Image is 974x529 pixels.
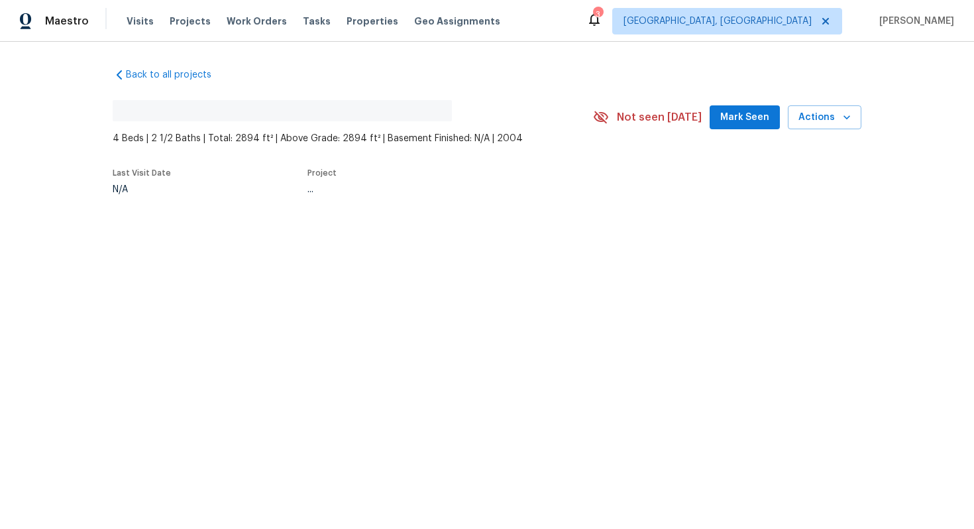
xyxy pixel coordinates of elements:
div: ... [307,185,562,194]
span: Project [307,169,337,177]
span: Tasks [303,17,331,26]
span: Work Orders [227,15,287,28]
button: Mark Seen [710,105,780,130]
span: Visits [127,15,154,28]
span: Actions [798,109,851,126]
div: N/A [113,185,171,194]
span: Mark Seen [720,109,769,126]
button: Actions [788,105,861,130]
span: [PERSON_NAME] [874,15,954,28]
a: Back to all projects [113,68,240,82]
span: Maestro [45,15,89,28]
div: 3 [593,8,602,21]
span: Not seen [DATE] [617,111,702,124]
span: Properties [347,15,398,28]
span: [GEOGRAPHIC_DATA], [GEOGRAPHIC_DATA] [623,15,812,28]
span: Projects [170,15,211,28]
span: Geo Assignments [414,15,500,28]
span: Last Visit Date [113,169,171,177]
span: 4 Beds | 2 1/2 Baths | Total: 2894 ft² | Above Grade: 2894 ft² | Basement Finished: N/A | 2004 [113,132,593,145]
